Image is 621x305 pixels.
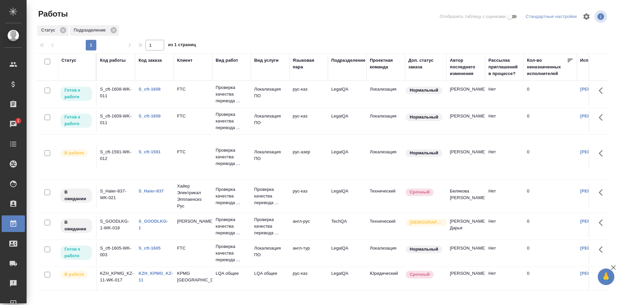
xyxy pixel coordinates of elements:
div: Статус [61,57,76,64]
td: Юридический [366,267,405,290]
p: Локализация ПО [254,86,286,99]
td: LegalQA [328,145,366,169]
button: Здесь прячутся важные кнопки [595,267,611,283]
p: Проверка качества перевода ... [216,216,248,236]
a: [PERSON_NAME] [580,189,617,193]
div: Исполнитель может приступить к работе [60,113,93,128]
a: S_cft-1609 [139,114,160,118]
p: FTC [177,113,209,119]
td: S_Haier-837-WK-021 [97,185,135,208]
div: Автор последнего изменения [450,57,482,77]
td: [PERSON_NAME] [447,267,485,290]
p: Проверка качества перевода ... [216,243,248,263]
a: S_Haier-837 [139,189,164,193]
p: Готов к работе [64,114,88,127]
td: Локализация [366,242,405,265]
td: Нет [485,110,524,133]
td: англ-рус [289,215,328,238]
td: рус-каз [289,83,328,106]
p: [PERSON_NAME] [177,218,209,225]
td: Технический [366,215,405,238]
td: 0 [524,110,577,133]
td: Нет [485,267,524,290]
td: 0 [524,185,577,208]
a: [PERSON_NAME] [580,87,617,92]
div: Рассылка приглашений в процессе? [488,57,520,77]
p: FTC [177,86,209,93]
p: В работе [64,271,84,278]
a: [PERSON_NAME] [580,246,617,251]
td: 0 [524,242,577,265]
button: Здесь прячутся важные кнопки [595,242,611,258]
td: Нет [485,145,524,169]
div: Языковая пара [293,57,325,70]
a: 1 [2,116,25,132]
span: Отобразить таблицу с оценками [440,13,506,20]
p: Нормальный [410,150,438,156]
td: S_cft-1605-WK-003 [97,242,135,265]
p: Нормальный [410,246,438,253]
button: 🙏 [598,268,614,285]
td: Локализация [366,83,405,106]
td: 0 [524,83,577,106]
p: Проверка качества перевода ... [216,147,248,167]
td: S_cft-1608-WK-011 [97,83,135,106]
td: S_cft-1609-WK-011 [97,110,135,133]
span: Посмотреть информацию [594,10,608,23]
span: из 1 страниц [168,41,196,50]
p: Проверка качества перевода ... [216,186,248,206]
div: Исполнитель может приступить к работе [60,86,93,102]
td: LegalQA [328,267,366,290]
td: рус-каз [289,267,328,290]
p: Проверка качества перевода ... [254,186,286,206]
td: S_GOODLKG-1-WK-018 [97,215,135,238]
p: Проверка качества перевода ... [254,216,286,236]
p: В ожидании [64,189,88,202]
td: Нет [485,83,524,106]
a: [PERSON_NAME] [580,149,617,154]
p: Нормальный [410,114,438,120]
div: Статус [37,25,68,36]
td: рус-азер [289,145,328,169]
div: Код заказа [139,57,162,64]
td: LegalQA [328,110,366,133]
div: Исполнитель назначен, приступать к работе пока рано [60,218,93,234]
p: Локализация ПО [254,149,286,162]
a: [PERSON_NAME] [580,271,617,276]
td: рус-каз [289,110,328,133]
td: 0 [524,145,577,169]
div: Исполнитель выполняет работу [60,270,93,279]
td: рус-каз [289,185,328,208]
div: Исполнитель может приступить к работе [60,245,93,261]
p: Хайер Электрикал Эпплаенсиз Рус [177,183,209,209]
div: Исполнитель выполняет работу [60,149,93,158]
p: Срочный [410,271,430,278]
button: Здесь прячутся важные кнопки [595,83,611,99]
span: Настроить таблицу [578,9,594,25]
a: S_GOODLKG-1 [139,219,168,230]
td: KZH_KPMG_KZ-11-WK-017 [97,267,135,290]
p: FTC [177,149,209,155]
td: Локализация [366,110,405,133]
p: В работе [64,150,84,156]
p: Нормальный [410,87,438,94]
td: [PERSON_NAME] Дарья [447,215,485,238]
button: Здесь прячутся важные кнопки [595,110,611,125]
a: S_cft-1608 [139,87,160,92]
td: Нет [485,242,524,265]
div: Вид услуги [254,57,279,64]
p: FTC [177,245,209,252]
td: S_cft-1591-WK-012 [97,145,135,169]
a: S_cft-1605 [139,246,160,251]
a: KZH_KPMG_KZ-11 [139,271,173,282]
div: Исполнитель назначен, приступать к работе пока рано [60,188,93,203]
button: Здесь прячутся важные кнопки [595,145,611,161]
td: 0 [524,215,577,238]
div: Клиент [177,57,192,64]
div: Вид работ [216,57,238,64]
div: Подразделение [70,25,119,36]
p: Готов к работе [64,87,88,100]
td: [PERSON_NAME] [447,110,485,133]
p: KPMG [GEOGRAPHIC_DATA] [177,270,209,283]
a: [PERSON_NAME] [580,114,617,118]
